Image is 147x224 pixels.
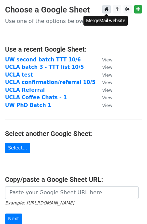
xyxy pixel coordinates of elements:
a: Select... [5,143,30,153]
a: View [96,102,112,108]
small: View [102,103,112,108]
a: View [96,94,112,101]
small: View [102,65,112,70]
h4: Use a recent Google Sheet: [5,45,142,53]
a: UCLA Referral [5,87,45,93]
a: View [96,72,112,78]
small: View [102,73,112,78]
a: View [96,64,112,70]
a: View [96,57,112,63]
h4: Select another Google Sheet: [5,130,142,138]
a: UCLA batch 3 - TTT list 10/5 [5,64,84,70]
a: View [96,79,112,85]
a: UCLA test [5,72,33,78]
input: Next [5,214,22,224]
small: View [102,95,112,100]
h3: Choose a Google Sheet [5,5,142,15]
small: View [102,57,112,62]
a: View [96,87,112,93]
a: UCLA Coffee Chats - 1 [5,94,67,101]
a: UCLA confirmation/referral 10/5 [5,79,96,85]
small: Example: [URL][DOMAIN_NAME] [5,200,74,205]
a: UW second batch TTT 10/6 [5,57,81,63]
a: UW PhD Batch 1 [5,102,51,108]
small: View [102,80,112,85]
p: Use one of the options below... [5,18,142,25]
div: MergeMail website [83,16,128,26]
input: Paste your Google Sheet URL here [5,186,139,199]
small: View [102,88,112,93]
h4: Copy/paste a Google Sheet URL: [5,175,142,184]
